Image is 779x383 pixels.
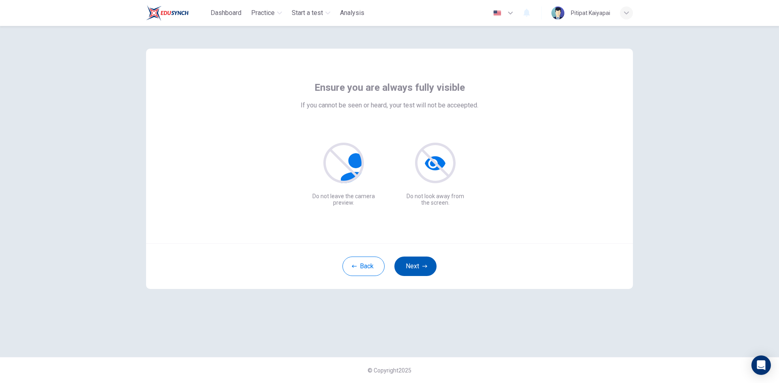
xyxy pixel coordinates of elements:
span: Dashboard [211,8,241,18]
button: Back [342,257,385,276]
span: © Copyright 2025 [368,367,411,374]
span: Ensure you are always fully visible [314,81,465,94]
img: Profile picture [551,6,564,19]
span: Practice [251,8,275,18]
span: Start a test [292,8,323,18]
div: Pitipat Kaiyapai [571,8,610,18]
div: Open Intercom Messenger [751,355,771,375]
button: Next [394,257,437,276]
img: en [492,10,502,16]
button: Analysis [337,6,368,20]
button: Start a test [288,6,334,20]
a: Train Test logo [146,5,207,21]
button: Practice [248,6,285,20]
p: Do not look away from the screen. [402,193,468,206]
button: Dashboard [207,6,245,20]
p: Do not leave the camera preview. [311,193,377,206]
span: If you cannot be seen or heard, your test will not be acceepted. [301,101,478,110]
span: Analysis [340,8,364,18]
img: Train Test logo [146,5,189,21]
